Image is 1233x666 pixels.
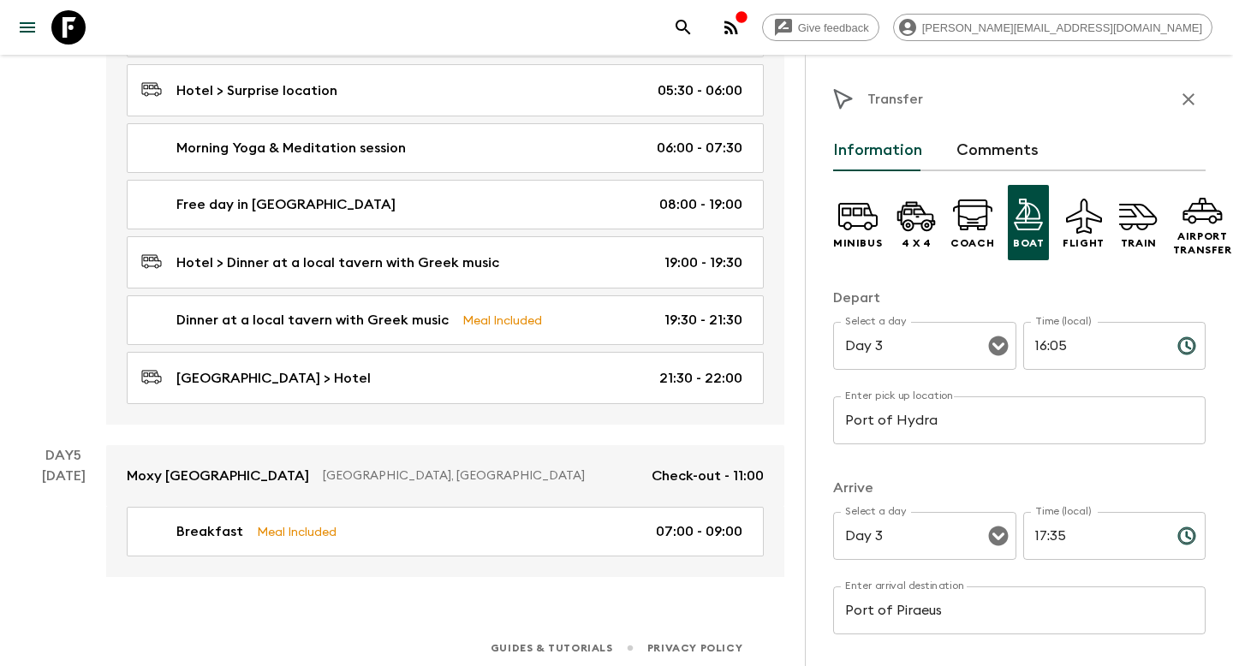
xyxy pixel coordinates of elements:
[956,130,1039,171] button: Comments
[1063,236,1105,250] p: Flight
[127,236,764,288] a: Hotel > Dinner at a local tavern with Greek music19:00 - 19:30
[1013,236,1044,250] p: Boat
[656,521,742,542] p: 07:00 - 09:00
[833,478,1206,498] p: Arrive
[176,368,371,389] p: [GEOGRAPHIC_DATA] > Hotel
[658,80,742,101] p: 05:30 - 06:00
[1170,519,1204,553] button: Choose time, selected time is 5:35 PM
[127,466,309,486] p: Moxy [GEOGRAPHIC_DATA]
[1121,236,1157,250] p: Train
[257,522,337,541] p: Meal Included
[462,311,542,330] p: Meal Included
[657,138,742,158] p: 06:00 - 07:30
[323,467,638,485] p: [GEOGRAPHIC_DATA], [GEOGRAPHIC_DATA]
[664,253,742,273] p: 19:00 - 19:30
[659,368,742,389] p: 21:30 - 22:00
[845,389,954,403] label: Enter pick up location
[127,507,764,556] a: BreakfastMeal Included07:00 - 09:00
[913,21,1212,34] span: [PERSON_NAME][EMAIL_ADDRESS][DOMAIN_NAME]
[867,89,923,110] p: Transfer
[1035,314,1091,329] label: Time (local)
[127,123,764,173] a: Morning Yoga & Meditation session06:00 - 07:30
[902,236,932,250] p: 4 x 4
[833,236,882,250] p: Minibus
[10,10,45,45] button: menu
[666,10,700,45] button: search adventures
[176,310,449,330] p: Dinner at a local tavern with Greek music
[1035,504,1091,519] label: Time (local)
[789,21,879,34] span: Give feedback
[664,310,742,330] p: 19:30 - 21:30
[1173,229,1232,257] p: Airport Transfer
[833,130,922,171] button: Information
[176,80,337,101] p: Hotel > Surprise location
[986,524,1010,548] button: Open
[762,14,879,41] a: Give feedback
[127,352,764,404] a: [GEOGRAPHIC_DATA] > Hotel21:30 - 22:00
[833,288,1206,308] p: Depart
[127,64,764,116] a: Hotel > Surprise location05:30 - 06:00
[176,138,406,158] p: Morning Yoga & Meditation session
[986,334,1010,358] button: Open
[845,314,906,329] label: Select a day
[491,639,613,657] a: Guides & Tutorials
[42,466,86,577] div: [DATE]
[652,466,764,486] p: Check-out - 11:00
[106,445,784,507] a: Moxy [GEOGRAPHIC_DATA][GEOGRAPHIC_DATA], [GEOGRAPHIC_DATA]Check-out - 11:00
[176,521,243,542] p: Breakfast
[893,14,1212,41] div: [PERSON_NAME][EMAIL_ADDRESS][DOMAIN_NAME]
[659,194,742,215] p: 08:00 - 19:00
[176,194,396,215] p: Free day in [GEOGRAPHIC_DATA]
[1023,512,1164,560] input: hh:mm
[845,504,906,519] label: Select a day
[127,295,764,345] a: Dinner at a local tavern with Greek musicMeal Included19:30 - 21:30
[21,445,106,466] p: Day 5
[950,236,994,250] p: Coach
[845,579,965,593] label: Enter arrival destination
[647,639,742,657] a: Privacy Policy
[176,253,499,273] p: Hotel > Dinner at a local tavern with Greek music
[1023,322,1164,370] input: hh:mm
[127,180,764,229] a: Free day in [GEOGRAPHIC_DATA]08:00 - 19:00
[1170,329,1204,363] button: Choose time, selected time is 4:05 PM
